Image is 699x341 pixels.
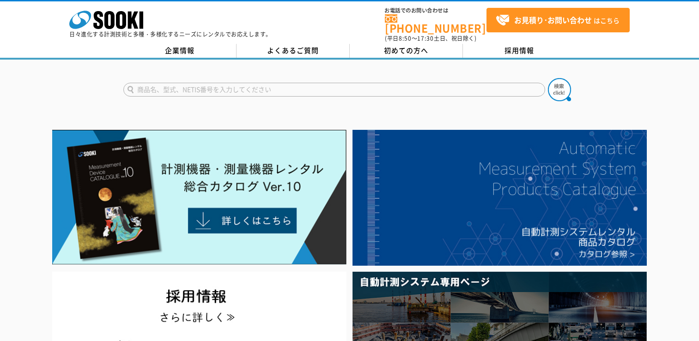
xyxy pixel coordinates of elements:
[514,14,592,25] strong: お見積り･お問い合わせ
[496,13,620,27] span: はこちら
[417,34,434,43] span: 17:30
[69,31,272,37] p: 日々進化する計測技術と多種・多様化するニーズにレンタルでお応えします。
[52,130,346,265] img: Catalog Ver10
[353,130,647,266] img: 自動計測システムカタログ
[237,44,350,58] a: よくあるご質問
[385,34,476,43] span: (平日 ～ 土日、祝日除く)
[384,45,428,55] span: 初めての方へ
[385,14,486,33] a: [PHONE_NUMBER]
[399,34,412,43] span: 8:50
[385,8,486,13] span: お電話でのお問い合わせは
[486,8,630,32] a: お見積り･お問い合わせはこちら
[350,44,463,58] a: 初めての方へ
[548,78,571,101] img: btn_search.png
[123,44,237,58] a: 企業情報
[463,44,576,58] a: 採用情報
[123,83,545,97] input: 商品名、型式、NETIS番号を入力してください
